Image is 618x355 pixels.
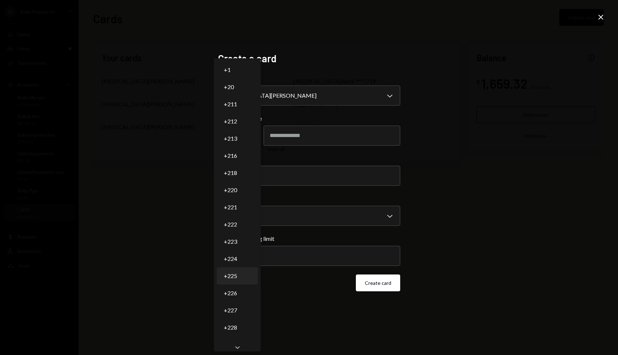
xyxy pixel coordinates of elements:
[218,74,400,83] label: Cardholder name
[356,274,400,291] button: Create card
[224,100,237,108] span: +211
[224,186,237,194] span: +220
[218,114,400,123] label: Cardholder phone
[224,151,237,160] span: +216
[224,289,237,297] span: +226
[218,206,400,226] button: Limit type
[224,65,231,74] span: +1
[224,83,234,91] span: +20
[224,306,237,315] span: +227
[224,340,237,349] span: +229
[218,86,400,106] button: Cardholder name
[224,254,237,263] span: +224
[218,194,400,203] label: Limit type
[224,117,237,126] span: +212
[224,134,237,143] span: +213
[224,237,237,246] span: +223
[218,154,400,163] label: Card nickname
[224,220,237,229] span: +222
[224,272,237,280] span: +225
[224,203,237,211] span: +221
[224,323,237,332] span: +228
[218,234,400,243] label: Monthly spending limit
[218,52,400,65] h2: Create a card
[224,169,237,177] span: +218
